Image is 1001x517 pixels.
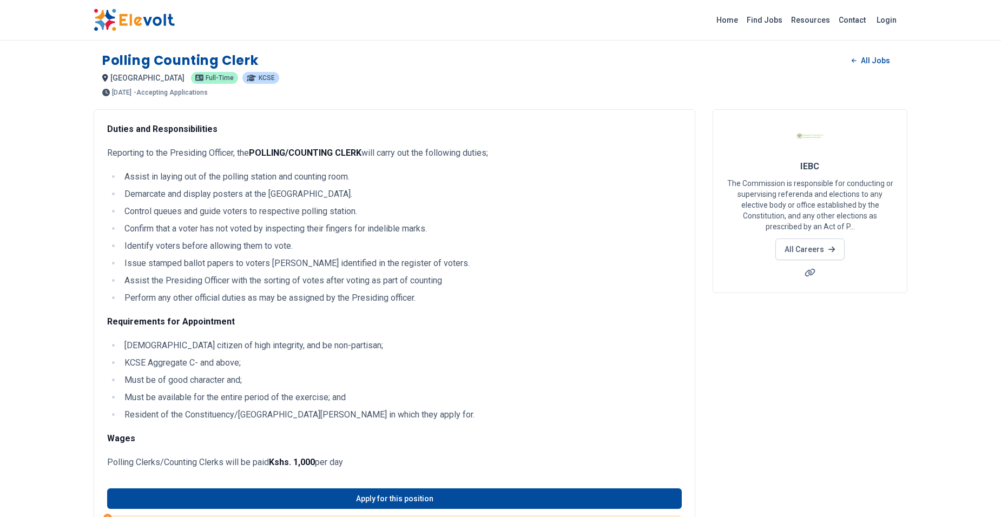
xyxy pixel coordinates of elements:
li: Demarcate and display posters at the [GEOGRAPHIC_DATA]. [121,188,682,201]
a: Apply for this position [107,488,682,509]
li: Assist the Presiding Officer with the sorting of votes after voting as part of counting [121,274,682,287]
li: Resident of the Constituency/[GEOGRAPHIC_DATA][PERSON_NAME] in which they apply for. [121,408,682,421]
span: [GEOGRAPHIC_DATA] [110,74,185,82]
strong: Requirements for Appointment [107,316,235,327]
li: Must be available for the entire period of the exercise; and [121,391,682,404]
strong: Wages [107,433,135,443]
li: Must be of good character and; [121,374,682,387]
li: Identify voters before allowing them to vote. [121,240,682,253]
p: - Accepting Applications [134,89,208,96]
p: Reporting to the Presiding Officer, the will carry out the following duties; [107,147,682,160]
strong: POLLING/COUNTING CLERK [249,148,361,158]
span: KCSE [259,75,275,81]
a: Contact [834,11,870,29]
a: Resources [787,11,834,29]
li: Issue stamped ballot papers to voters [PERSON_NAME] identified in the register of voters. [121,257,682,270]
a: Home [712,11,742,29]
p: The Commission is responsible for conducting or supervising referenda and elections to any electi... [726,178,894,232]
li: Control queues and guide voters to respective polling station. [121,205,682,218]
span: IEBC [800,161,820,171]
li: [DEMOGRAPHIC_DATA] citizen of high integrity, and be non-partisan; [121,339,682,352]
p: Polling Clerks/Counting Clerks will be paid per day [107,456,682,469]
strong: Duties and Responsibilities [107,124,218,134]
li: Confirm that a voter has not voted by inspecting their fingers for indelible marks. [121,222,682,235]
li: Assist in laying out of the polling station and counting room. [121,170,682,183]
iframe: Advertisement [713,306,907,458]
span: [DATE] [112,89,131,96]
img: IEBC [796,123,824,150]
a: All Careers [775,238,844,260]
img: Elevolt [94,9,175,31]
a: Login [870,9,903,31]
strong: Kshs. 1,000 [269,457,315,467]
li: KCSE Aggregate C- and above; [121,356,682,369]
a: All Jobs [843,52,899,69]
span: Full-time [206,75,234,81]
h1: Polling Counting Clerk [102,52,258,69]
li: Perform any other official duties as may be assigned by the Presiding officer. [121,291,682,304]
a: Find Jobs [742,11,787,29]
